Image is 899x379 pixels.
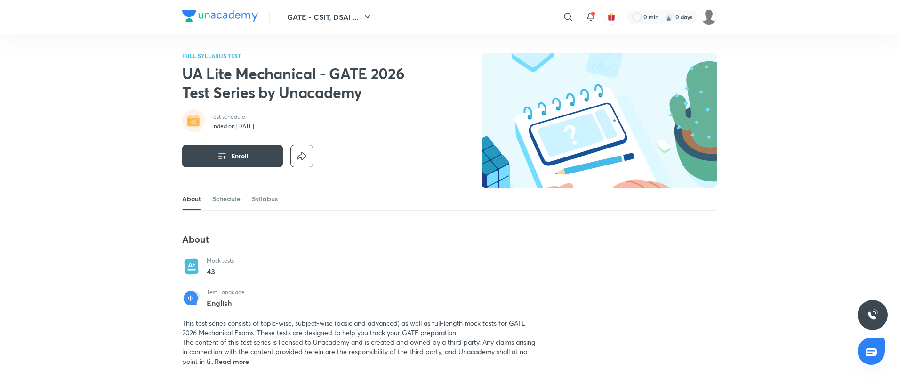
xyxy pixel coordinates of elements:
p: Mock tests [207,257,234,264]
a: About [182,188,201,210]
button: GATE - CSIT, DSAI ... [281,8,379,26]
p: 43 [207,266,234,277]
img: krishnakumar J [701,9,717,25]
span: Read more [215,357,249,366]
p: FULL SYLLABUS TEST [182,53,423,58]
p: Test Language [207,288,245,296]
a: Company Logo [182,10,258,24]
h2: UA Lite Mechanical - GATE 2026 Test Series by Unacademy [182,64,423,102]
a: Schedule [212,188,241,210]
img: ttu [867,309,878,321]
img: streak [664,12,674,22]
img: avatar [607,13,616,21]
img: Company Logo [182,10,258,22]
p: Ended on [DATE] [210,123,254,130]
span: This test series consists of topic-wise, subject-wise (basic and advanced) as well as full-length... [182,319,535,366]
p: English [207,299,245,307]
button: Enroll [182,145,283,167]
p: Test schedule [210,113,254,121]
h4: About [182,233,536,246]
a: Syllabus [252,188,278,210]
span: Enroll [231,151,249,161]
button: avatar [604,9,619,25]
